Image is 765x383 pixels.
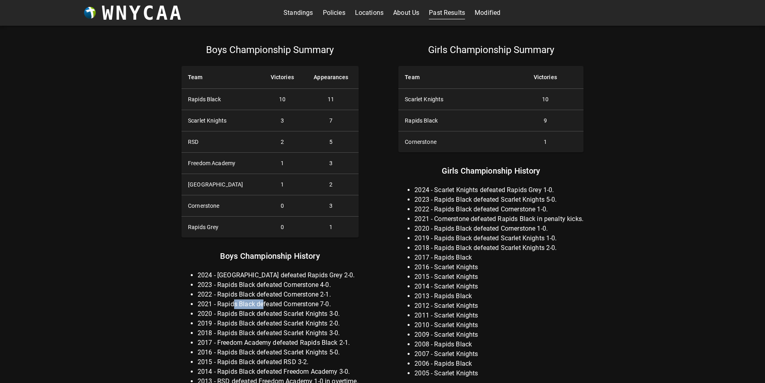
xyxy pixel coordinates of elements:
[261,66,303,89] th: Victories
[393,6,419,19] a: About Us
[414,359,583,369] li: 2006 - Rapids Black
[429,6,465,19] a: Past Results
[323,6,345,19] a: Policies
[284,6,313,19] a: Standings
[182,110,261,131] th: Scarlet Knights
[414,301,583,311] li: 2012 - Scarlet Knights
[182,66,261,89] th: Team
[198,357,359,367] li: 2015 - Rapids Black defeated RSD 3-2.
[303,195,358,217] td: 3
[507,89,583,110] td: 10
[182,250,359,262] p: Boys Championship History
[198,328,359,338] li: 2018 - Rapids Black defeated Scarlet Knights 3-0.
[182,217,261,238] th: Rapids Grey
[414,340,583,349] li: 2008 - Rapids Black
[303,217,358,238] td: 1
[198,367,359,377] li: 2014 - Rapids Black defeated Freedom Academy 3-0.
[414,243,583,253] li: 2018 - Rapids Black defeated Scarlet Knights 2-0.
[182,174,261,195] th: [GEOGRAPHIC_DATA]
[303,66,358,89] th: Appearances
[414,291,583,301] li: 2013 - Rapids Black
[398,164,583,177] p: Girls Championship History
[198,299,359,309] li: 2021 - Rapids Black defeated Cornerstone 7-0.
[414,205,583,214] li: 2022 - Rapids Black defeated Cornerstone 1-0.
[261,131,303,153] td: 2
[261,89,303,110] td: 10
[303,110,358,131] td: 7
[182,195,261,217] th: Cornerstone
[398,110,507,131] th: Rapids Black
[182,131,261,153] th: RSD
[198,290,359,299] li: 2022 - Rapids Black defeated Cornerstone 2-1.
[198,338,359,348] li: 2017 - Freedom Academy defeated Rapids Black 2-1.
[182,43,359,56] p: Boys Championship Summary
[303,174,358,195] td: 2
[414,330,583,340] li: 2009 - Scarlet Knights
[303,89,358,110] td: 11
[398,43,583,56] p: Girls Championship Summary
[507,66,583,89] th: Victories
[398,89,507,110] th: Scarlet Knights
[102,2,183,24] h3: WNYCAA
[475,6,500,19] a: Modified
[198,309,359,319] li: 2020 - Rapids Black defeated Scarlet Knights 3-0.
[303,131,358,153] td: 5
[414,311,583,320] li: 2011 - Scarlet Knights
[303,153,358,174] td: 3
[414,185,583,195] li: 2024 - Scarlet Knights defeated Rapids Grey 1-0.
[398,66,507,89] th: Team
[414,272,583,282] li: 2015 - Scarlet Knights
[198,348,359,357] li: 2016 - Rapids Black defeated Scarlet Knights 5-0.
[414,214,583,224] li: 2021 - Cornerstone defeated Rapids Black in penalty kicks.
[507,131,583,153] td: 1
[414,253,583,262] li: 2017 - Rapids Black
[414,369,583,378] li: 2005 - Scarlet Knights
[261,153,303,174] td: 1
[198,319,359,328] li: 2019 - Rapids Black defeated Scarlet Knights 2-0.
[261,174,303,195] td: 1
[414,224,583,233] li: 2020 - Rapids Black defeated Cornerstone 1-0.
[398,131,507,153] th: Cornerstone
[414,349,583,359] li: 2007 - Scarlet Knights
[84,7,96,19] img: wnycaaBall.png
[182,89,261,110] th: Rapids Black
[261,217,303,238] td: 0
[261,110,303,131] td: 3
[414,195,583,205] li: 2023 - Rapids Black defeated Scarlet Knights 5-0.
[414,233,583,243] li: 2019 - Rapids Black defeated Scarlet Knights 1-0.
[355,6,384,19] a: Locations
[507,110,583,131] td: 9
[414,282,583,291] li: 2014 - Scarlet Knights
[414,262,583,272] li: 2016 - Scarlet Knights
[182,153,261,174] th: Freedom Academy
[261,195,303,217] td: 0
[198,280,359,290] li: 2023 - Rapids Black defeated Cornerstone 4-0.
[198,270,359,280] li: 2024 - [GEOGRAPHIC_DATA] defeated Rapids Grey 2-0.
[414,320,583,330] li: 2010 - Scarlet Knights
